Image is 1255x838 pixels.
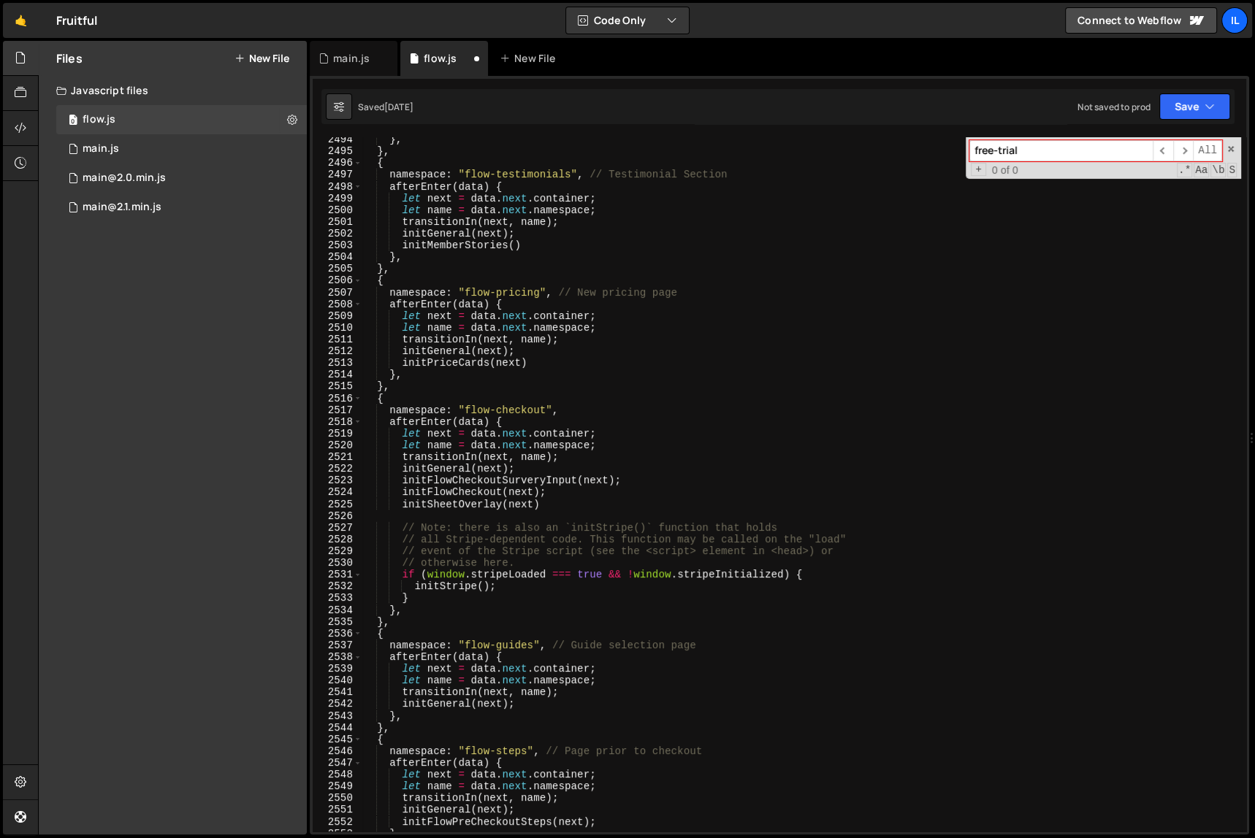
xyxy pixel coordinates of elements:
div: 2497 [313,169,362,180]
button: Save [1159,93,1230,120]
div: 2537 [313,639,362,651]
div: 2515 [313,380,362,392]
span: CaseSensitive Search [1194,163,1209,177]
div: 2506 [313,274,362,286]
span: 0 [69,115,77,127]
div: 2544 [313,722,362,734]
input: Search for [969,140,1153,161]
div: 2508 [313,299,362,310]
div: 2523 [313,474,362,486]
div: 2522 [313,463,362,474]
div: 2535 [313,616,362,628]
span: Alt-Enter [1193,140,1222,161]
div: 2498 [313,181,362,193]
span: Whole Word Search [1210,163,1226,177]
div: 2536 [313,628,362,639]
div: 2529 [313,545,362,557]
div: 12077/32195.js [56,105,307,134]
span: ​ [1173,140,1194,161]
div: 2500 [313,204,362,216]
div: Javascript files [39,76,307,105]
div: 2532 [313,580,362,592]
div: 2512 [313,345,362,357]
div: 2548 [313,769,362,780]
div: 2530 [313,557,362,569]
div: 2513 [313,357,362,369]
div: 2543 [313,710,362,722]
span: RegExp Search [1177,163,1192,177]
div: 2499 [313,193,362,204]
div: 2495 [313,145,362,157]
div: Fruitful [56,12,97,29]
div: 2505 [313,263,362,274]
div: Saved [358,101,413,113]
button: Code Only [566,7,689,34]
div: 2541 [313,686,362,698]
div: 2531 [313,569,362,580]
button: New File [234,53,289,64]
div: 12077/28919.js [56,134,307,164]
span: Search In Selection [1227,163,1237,177]
div: 2550 [313,792,362,804]
div: 2518 [313,416,362,428]
div: 2504 [313,251,362,263]
div: 2552 [313,816,362,828]
div: 2527 [313,522,362,534]
div: 2551 [313,804,362,815]
div: 2509 [313,310,362,322]
a: Connect to Webflow [1065,7,1217,34]
div: 2516 [313,393,362,404]
div: 2496 [313,157,362,169]
div: 2533 [313,592,362,604]
div: 2520 [313,439,362,451]
h2: Files [56,50,83,66]
span: 0 of 0 [986,164,1024,176]
div: 2542 [313,698,362,710]
div: 2521 [313,451,362,463]
div: main.js [333,51,370,66]
div: 2494 [313,134,362,145]
div: 2545 [313,734,362,745]
div: 2526 [313,510,362,522]
div: Not saved to prod [1077,101,1151,113]
div: 2546 [313,745,362,757]
div: 2534 [313,604,362,616]
div: 2528 [313,534,362,545]
div: main.js [83,142,119,155]
div: 12077/31244.js [56,193,307,222]
div: 2539 [313,663,362,674]
div: 2517 [313,404,362,416]
div: 2503 [313,239,362,251]
div: 2510 [313,322,362,334]
div: main@2.1.min.js [83,201,161,214]
div: 2507 [313,287,362,299]
div: 2538 [313,651,362,663]
div: main@2.0.min.js [83,172,166,185]
div: 2549 [313,780,362,792]
div: 2519 [313,428,362,439]
div: 2511 [313,334,362,345]
a: Il [1221,7,1248,34]
div: 2525 [313,499,362,510]
div: 2501 [313,216,362,228]
div: 2547 [313,757,362,769]
div: 2514 [313,369,362,380]
div: 2524 [313,486,362,498]
div: [DATE] [384,101,413,113]
a: 🤙 [3,3,39,38]
div: 2540 [313,674,362,686]
div: New File [500,51,561,66]
div: flow.js [83,113,115,126]
div: flow.js [424,51,457,66]
span: Toggle Replace mode [971,163,986,176]
div: 12077/30059.js [56,164,307,193]
div: 2502 [313,228,362,239]
span: ​ [1153,140,1173,161]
